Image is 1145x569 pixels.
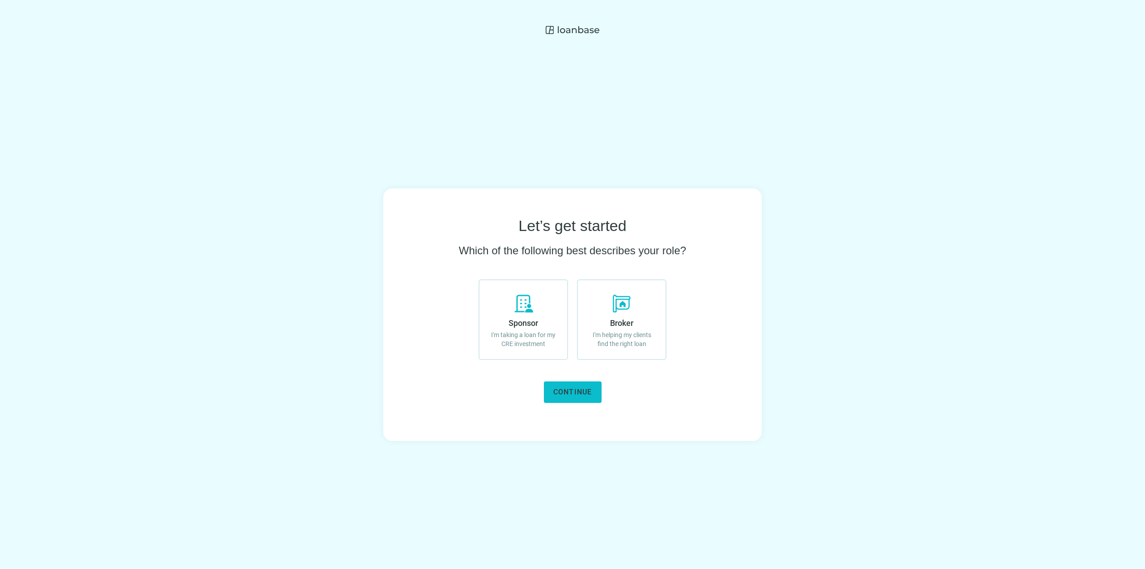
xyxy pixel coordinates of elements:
h2: Which of the following best describes your role? [459,244,686,258]
h1: Let’s get started [518,217,626,235]
p: I'm taking a loan for my CRE investment [488,330,558,348]
button: Continue [544,381,602,403]
span: Continue [553,388,592,396]
span: Sponsor [509,318,538,328]
p: I'm helping my clients find the right loan [587,330,657,348]
span: Broker [610,318,633,328]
